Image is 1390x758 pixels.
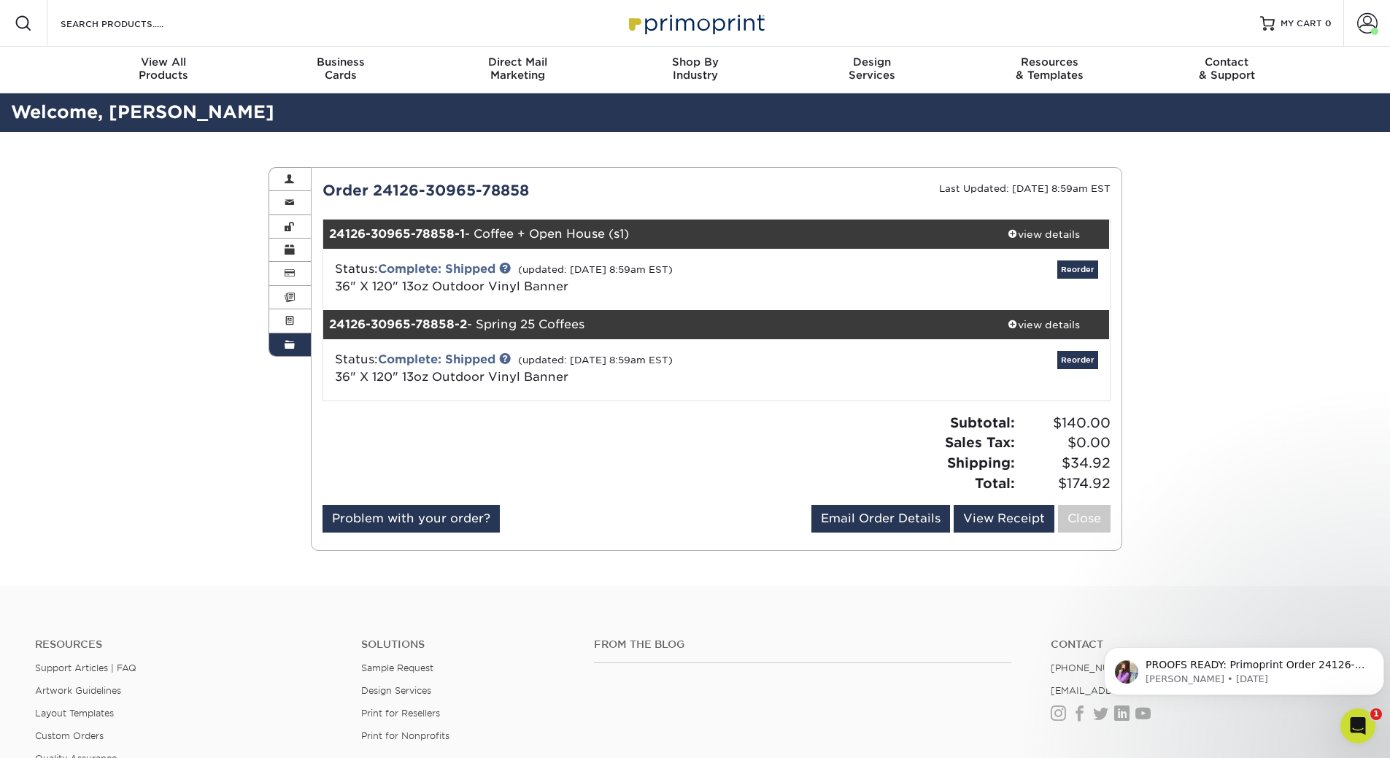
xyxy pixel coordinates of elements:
div: view details [978,317,1110,332]
span: View All [75,55,252,69]
a: BusinessCards [252,47,429,93]
a: Resources& Templates [961,47,1138,93]
div: Products [75,55,252,82]
small: Last Updated: [DATE] 8:59am EST [939,183,1111,194]
a: Contact& Support [1138,47,1316,93]
div: - Coffee + Open House (s1) [323,220,978,249]
span: $0.00 [1019,433,1111,453]
span: Resources [961,55,1138,69]
iframe: Intercom notifications message [1098,616,1390,719]
a: 36" X 120" 13oz Outdoor Vinyl Banner [335,279,568,293]
div: & Templates [961,55,1138,82]
div: & Support [1138,55,1316,82]
a: Reorder [1057,351,1098,369]
a: [PHONE_NUMBER] [1051,662,1141,673]
div: Industry [606,55,784,82]
small: (updated: [DATE] 8:59am EST) [518,264,673,275]
a: View AllProducts [75,47,252,93]
div: Status: [324,260,847,295]
a: Support Articles | FAQ [35,662,136,673]
a: Direct MailMarketing [429,47,606,93]
div: Cards [252,55,429,82]
span: Business [252,55,429,69]
h4: Resources [35,638,339,651]
span: Contact [1138,55,1316,69]
div: view details [978,227,1110,241]
input: SEARCH PRODUCTS..... [59,15,201,32]
span: $140.00 [1019,413,1111,433]
h4: From the Blog [594,638,1011,651]
a: Sample Request [361,662,433,673]
a: Print for Resellers [361,708,440,719]
a: Reorder [1057,260,1098,279]
span: 0 [1325,18,1332,28]
a: [EMAIL_ADDRESS][DOMAIN_NAME] [1051,685,1225,696]
span: Design [784,55,961,69]
div: Status: [324,351,847,386]
strong: Sales Tax: [945,434,1015,450]
div: Marketing [429,55,606,82]
a: Contact [1051,638,1355,651]
span: $34.92 [1019,453,1111,473]
a: view details [978,220,1110,249]
a: Close [1058,505,1111,533]
a: View Receipt [954,505,1054,533]
iframe: Intercom live chat [1340,708,1375,743]
a: 36" X 120" 13oz Outdoor Vinyl Banner [335,370,568,384]
a: Shop ByIndustry [606,47,784,93]
a: Complete: Shipped [378,262,495,276]
a: view details [978,310,1110,339]
a: Problem with your order? [323,505,500,533]
div: - Spring 25 Coffees [323,310,978,339]
div: Services [784,55,961,82]
strong: Subtotal: [950,414,1015,430]
span: Shop By [606,55,784,69]
small: (updated: [DATE] 8:59am EST) [518,355,673,366]
h4: Solutions [361,638,572,651]
span: 1 [1370,708,1382,720]
img: Primoprint [622,7,768,39]
a: Print for Nonprofits [361,730,449,741]
span: MY CART [1281,18,1322,30]
a: Complete: Shipped [378,352,495,366]
strong: 24126-30965-78858-2 [329,317,467,331]
div: Order 24126-30965-78858 [312,179,717,201]
a: Artwork Guidelines [35,685,121,696]
span: Direct Mail [429,55,606,69]
strong: Total: [975,475,1015,491]
strong: 24126-30965-78858-1 [329,227,465,241]
a: Email Order Details [811,505,950,533]
strong: Shipping: [947,455,1015,471]
span: $174.92 [1019,473,1111,494]
a: Design Services [361,685,431,696]
a: DesignServices [784,47,961,93]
